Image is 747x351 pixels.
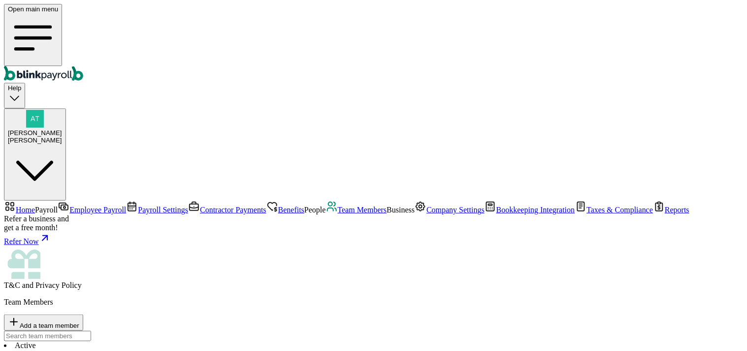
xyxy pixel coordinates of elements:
span: Contractor Payments [200,206,266,214]
span: Benefits [278,206,304,214]
button: Help [4,83,25,108]
a: Payroll Settings [126,206,188,214]
span: Bookkeeping Integration [496,206,575,214]
button: Open main menu [4,4,62,66]
span: Help [8,84,21,92]
a: Contractor Payments [188,206,266,214]
a: Employee Payroll [58,206,126,214]
span: People [304,206,326,214]
button: [PERSON_NAME][PERSON_NAME] [4,108,66,201]
span: Payroll [35,206,58,214]
span: Payroll Settings [138,206,188,214]
button: Add a team member [4,315,83,331]
span: Employee Payroll [69,206,126,214]
span: Team Members [338,206,387,214]
div: Refer a business and get a free month! [4,214,743,232]
span: Taxes & Compliance [587,206,653,214]
div: [PERSON_NAME] [8,137,62,144]
a: Team Members [326,206,387,214]
p: Team Members [4,298,743,307]
input: TextInput [4,331,91,341]
span: [PERSON_NAME] [8,129,62,137]
a: Taxes & Compliance [575,206,653,214]
a: Benefits [266,206,304,214]
a: Bookkeeping Integration [485,206,575,214]
a: Company Settings [415,206,485,214]
span: Privacy Policy [35,281,82,289]
span: T&C [4,281,20,289]
a: Refer Now [4,232,743,246]
a: Home [4,206,35,214]
span: Open main menu [8,5,58,13]
nav: Sidebar [4,201,743,290]
span: and [4,281,82,289]
span: Company Settings [426,206,485,214]
span: Business [387,206,415,214]
iframe: Chat Widget [698,304,747,351]
nav: Global [4,4,743,83]
span: Home [16,206,35,214]
span: Add a team member [20,322,79,329]
span: Reports [665,206,690,214]
a: Reports [653,206,690,214]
